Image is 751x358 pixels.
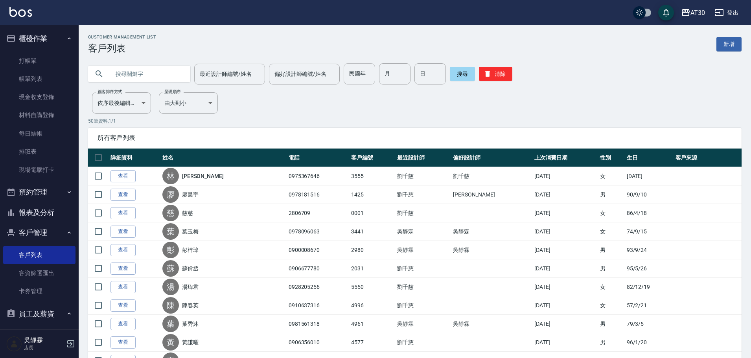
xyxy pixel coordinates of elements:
[182,209,193,217] a: 慈慈
[598,278,624,296] td: 女
[625,278,674,296] td: 82/12/19
[162,242,179,258] div: 彭
[349,149,395,167] th: 客戶編號
[182,338,199,346] a: 黃謙曜
[395,259,451,278] td: 劉千慈
[678,5,708,21] button: AT30
[395,222,451,241] td: 吳靜霖
[598,149,624,167] th: 性別
[625,167,674,185] td: [DATE]
[3,246,75,264] a: 客戶列表
[162,205,179,221] div: 慈
[162,297,179,314] div: 陳
[674,149,742,167] th: 客戶來源
[658,5,674,20] button: save
[110,336,136,349] a: 查看
[287,333,349,352] td: 0906356010
[532,241,598,259] td: [DATE]
[532,149,598,167] th: 上次消費日期
[110,263,136,275] a: 查看
[110,299,136,312] a: 查看
[98,89,122,95] label: 顧客排序方式
[3,161,75,179] a: 現場電腦打卡
[3,28,75,49] button: 櫃檯作業
[532,333,598,352] td: [DATE]
[3,52,75,70] a: 打帳單
[182,172,224,180] a: [PERSON_NAME]
[532,315,598,333] td: [DATE]
[598,204,624,222] td: 女
[110,207,136,219] a: 查看
[287,315,349,333] td: 0981561318
[598,185,624,204] td: 男
[3,282,75,300] a: 卡券管理
[532,296,598,315] td: [DATE]
[625,333,674,352] td: 96/1/20
[625,149,674,167] th: 生日
[395,204,451,222] td: 劉千慈
[451,315,532,333] td: 吳靜霖
[451,167,532,185] td: 劉千慈
[349,204,395,222] td: 0001
[88,43,156,54] h3: 客戶列表
[88,35,156,40] h2: Customer Management List
[287,296,349,315] td: 0910637316
[395,185,451,204] td: 劉千慈
[451,185,532,204] td: [PERSON_NAME]
[349,296,395,315] td: 4996
[110,189,136,201] a: 查看
[3,182,75,202] button: 預約管理
[532,222,598,241] td: [DATE]
[690,8,705,18] div: AT30
[395,315,451,333] td: 吳靜霖
[162,186,179,203] div: 廖
[598,315,624,333] td: 男
[598,333,624,352] td: 男
[162,279,179,295] div: 湯
[6,336,22,352] img: Person
[3,327,75,345] a: 員工列表
[349,185,395,204] td: 1425
[532,167,598,185] td: [DATE]
[287,241,349,259] td: 0900008670
[479,67,512,81] button: 清除
[24,344,64,351] p: 店長
[395,296,451,315] td: 劉千慈
[532,259,598,278] td: [DATE]
[395,149,451,167] th: 最近設計師
[160,149,287,167] th: 姓名
[162,168,179,184] div: 林
[711,6,742,20] button: 登出
[88,117,742,125] p: 50 筆資料, 1 / 1
[92,92,151,114] div: 依序最後編輯時間
[162,334,179,351] div: 黃
[182,264,199,272] a: 蘇佾丞
[9,7,32,17] img: Logo
[3,222,75,243] button: 客戶管理
[110,281,136,293] a: 查看
[110,226,136,238] a: 查看
[24,336,64,344] h5: 吳靜霖
[598,222,624,241] td: 女
[3,304,75,324] button: 員工及薪資
[3,143,75,161] a: 排班表
[451,149,532,167] th: 偏好設計師
[395,241,451,259] td: 吳靜霖
[287,149,349,167] th: 電話
[716,37,742,51] a: 新增
[159,92,218,114] div: 由大到小
[625,204,674,222] td: 86/4/18
[287,167,349,185] td: 0975367646
[451,241,532,259] td: 吳靜霖
[110,63,184,84] input: 搜尋關鍵字
[98,134,732,142] span: 所有客戶列表
[598,259,624,278] td: 男
[182,301,199,309] a: 陳春英
[110,244,136,256] a: 查看
[110,318,136,330] a: 查看
[349,167,395,185] td: 3555
[450,67,475,81] button: 搜尋
[532,185,598,204] td: [DATE]
[162,223,179,240] div: 葉
[109,149,160,167] th: 詳細資料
